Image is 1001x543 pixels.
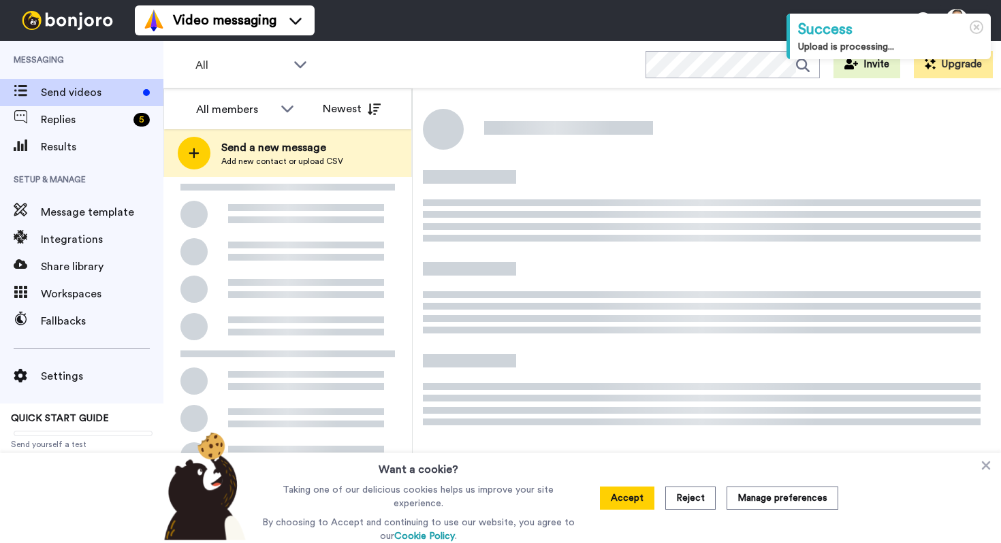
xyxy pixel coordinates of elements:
[600,487,654,510] button: Accept
[41,231,163,248] span: Integrations
[665,487,716,510] button: Reject
[11,414,109,423] span: QUICK START GUIDE
[259,516,578,543] p: By choosing to Accept and continuing to use our website, you agree to our .
[41,368,163,384] span: Settings
[798,19,983,40] div: Success
[727,487,838,510] button: Manage preferences
[173,11,276,30] span: Video messaging
[152,431,253,540] img: bear-with-cookie.png
[16,11,118,30] img: bj-logo-header-white.svg
[41,313,163,329] span: Fallbacks
[41,112,128,128] span: Replies
[41,139,163,155] span: Results
[196,101,274,118] div: All members
[41,84,138,101] span: Send videos
[41,286,163,302] span: Workspaces
[833,51,900,78] button: Invite
[41,259,163,275] span: Share library
[41,204,163,220] span: Message template
[914,51,993,78] button: Upgrade
[133,113,150,127] div: 5
[379,453,458,478] h3: Want a cookie?
[221,139,343,156] span: Send a new message
[195,57,287,73] span: All
[313,95,391,122] button: Newest
[143,10,165,31] img: vm-color.svg
[394,531,455,541] a: Cookie Policy
[259,483,578,510] p: Taking one of our delicious cookies helps us improve your site experience.
[798,40,983,54] div: Upload is processing...
[11,439,153,450] span: Send yourself a test
[221,156,343,167] span: Add new contact or upload CSV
